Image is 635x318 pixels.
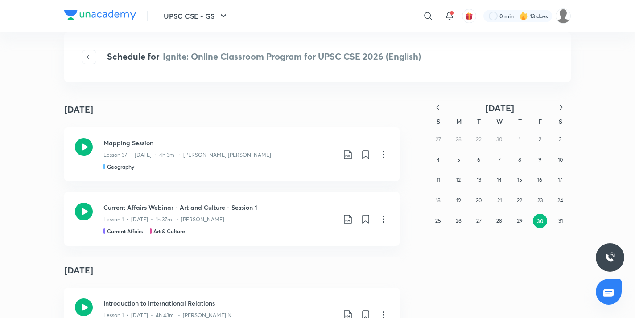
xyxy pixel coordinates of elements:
[431,173,445,187] button: May 11, 2025
[558,176,562,183] abbr: May 17, 2025
[451,173,466,187] button: May 12, 2025
[518,117,522,126] abbr: Thursday
[553,214,568,228] button: May 31, 2025
[436,197,441,204] abbr: May 18, 2025
[512,173,527,187] button: May 15, 2025
[64,10,136,23] a: Company Logo
[431,214,445,228] button: May 25, 2025
[64,103,93,116] h4: [DATE]
[158,7,234,25] button: UPSC CSE - GS
[557,197,563,204] abbr: May 24, 2025
[462,9,476,23] button: avatar
[437,156,440,163] abbr: May 4, 2025
[64,127,400,181] a: Mapping SessionLesson 37 • [DATE] • 4h 3m • [PERSON_NAME] [PERSON_NAME]Geography
[553,153,567,167] button: May 10, 2025
[517,217,523,224] abbr: May 29, 2025
[517,176,522,183] abbr: May 15, 2025
[512,193,527,208] button: May 22, 2025
[539,136,541,143] abbr: May 2, 2025
[465,12,473,20] img: avatar
[496,117,503,126] abbr: Wednesday
[512,153,527,167] button: May 8, 2025
[103,216,224,224] p: Lesson 1 • [DATE] • 1h 37m • [PERSON_NAME]
[558,217,563,224] abbr: May 31, 2025
[451,193,466,208] button: May 19, 2025
[477,117,481,126] abbr: Tuesday
[103,138,335,147] h3: Mapping Session
[451,214,466,228] button: May 26, 2025
[538,156,541,163] abbr: May 9, 2025
[64,257,400,284] h4: [DATE]
[103,298,335,308] h3: Introduction to International Relations
[519,136,520,143] abbr: May 1, 2025
[492,153,507,167] button: May 7, 2025
[437,117,440,126] abbr: Sunday
[103,151,271,159] p: Lesson 37 • [DATE] • 4h 3m • [PERSON_NAME] [PERSON_NAME]
[538,117,542,126] abbr: Friday
[559,117,562,126] abbr: Saturday
[456,176,461,183] abbr: May 12, 2025
[451,153,466,167] button: May 5, 2025
[533,153,547,167] button: May 9, 2025
[477,176,481,183] abbr: May 13, 2025
[605,252,615,263] img: ttu
[556,8,571,24] img: Celina Chingmuan
[457,156,460,163] abbr: May 5, 2025
[107,227,143,235] h5: Current Affairs
[456,117,462,126] abbr: Monday
[103,203,335,212] h3: Current Affairs Webinar - Art and Culture - Session 1
[431,153,445,167] button: May 4, 2025
[558,156,563,163] abbr: May 10, 2025
[512,214,527,228] button: May 29, 2025
[448,102,551,114] button: [DATE]
[496,217,502,224] abbr: May 28, 2025
[533,193,547,208] button: May 23, 2025
[472,153,486,167] button: May 6, 2025
[553,173,567,187] button: May 17, 2025
[512,132,527,147] button: May 1, 2025
[559,136,561,143] abbr: May 3, 2025
[497,176,502,183] abbr: May 14, 2025
[431,193,445,208] button: May 18, 2025
[533,214,547,228] button: May 30, 2025
[492,214,507,228] button: May 28, 2025
[533,132,547,147] button: May 2, 2025
[477,156,480,163] abbr: May 6, 2025
[153,227,185,235] h5: Art & Culture
[485,102,514,114] span: [DATE]
[435,217,441,224] abbr: May 25, 2025
[492,193,507,208] button: May 21, 2025
[537,176,542,183] abbr: May 16, 2025
[64,10,136,20] img: Company Logo
[492,173,507,187] button: May 14, 2025
[456,197,461,204] abbr: May 19, 2025
[437,176,440,183] abbr: May 11, 2025
[107,163,134,171] h5: Geography
[497,197,502,204] abbr: May 21, 2025
[456,217,462,224] abbr: May 26, 2025
[537,197,543,204] abbr: May 23, 2025
[517,197,522,204] abbr: May 22, 2025
[107,50,421,64] h4: Schedule for
[533,173,547,187] button: May 16, 2025
[519,12,528,20] img: streak
[476,217,482,224] abbr: May 27, 2025
[537,217,544,224] abbr: May 30, 2025
[163,50,421,62] span: Ignite: Online Classroom Program for UPSC CSE 2026 (English)
[472,173,486,187] button: May 13, 2025
[472,193,486,208] button: May 20, 2025
[472,214,486,228] button: May 27, 2025
[476,197,482,204] abbr: May 20, 2025
[498,156,501,163] abbr: May 7, 2025
[553,132,567,147] button: May 3, 2025
[553,193,567,208] button: May 24, 2025
[518,156,521,163] abbr: May 8, 2025
[64,192,400,246] a: Current Affairs Webinar - Art and Culture - Session 1Lesson 1 • [DATE] • 1h 37m • [PERSON_NAME]Cu...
